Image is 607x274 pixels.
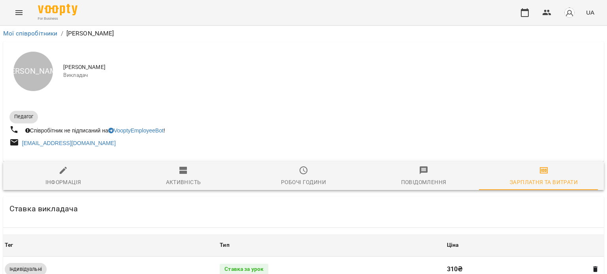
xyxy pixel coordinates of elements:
div: Робочі години [281,177,326,187]
button: UA [583,5,598,20]
th: Тег [3,234,218,256]
span: Викладач [63,71,598,79]
div: Повідомлення [401,177,447,187]
span: UA [586,8,594,17]
th: Тип [218,234,445,256]
a: Мої співробітники [3,30,58,37]
nav: breadcrumb [3,29,604,38]
img: avatar_s.png [564,7,575,18]
li: / [61,29,63,38]
div: [PERSON_NAME] [13,52,53,91]
a: VooptyEmployeeBot [108,127,164,134]
img: Voopty Logo [38,4,77,15]
span: Індивідуальні [5,266,47,273]
span: Педагог [9,113,38,120]
th: Ціна [445,234,604,256]
div: Інформація [45,177,81,187]
a: [EMAIL_ADDRESS][DOMAIN_NAME] [22,140,116,146]
h6: Ставка викладача [9,203,78,215]
button: Menu [9,3,28,22]
div: Зарплатня та Витрати [510,177,578,187]
div: Співробітник не підписаний на ! [24,125,167,136]
p: [PERSON_NAME] [66,29,114,38]
span: [PERSON_NAME] [63,63,598,71]
p: 310 ₴ [447,265,585,274]
span: For Business [38,16,77,21]
div: Активність [166,177,201,187]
